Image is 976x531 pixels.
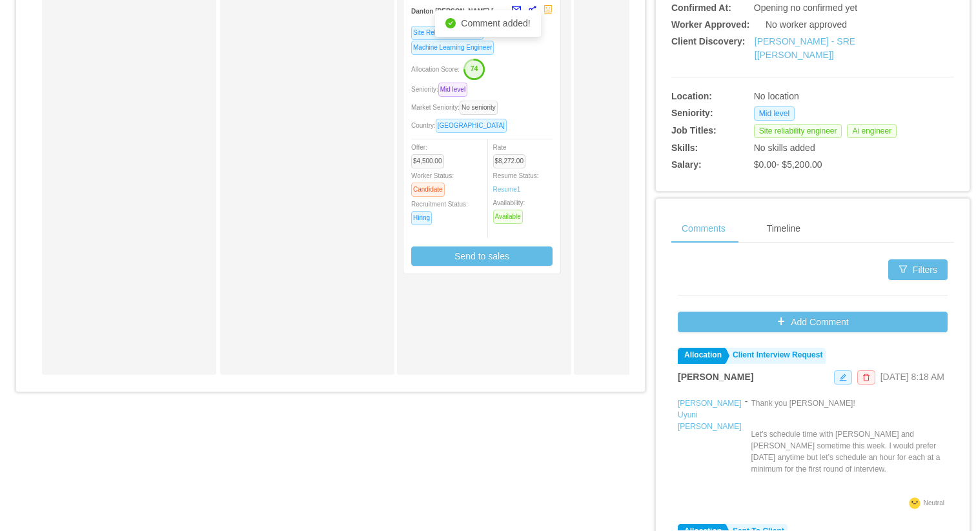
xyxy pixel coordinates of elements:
span: Comment added! [461,18,530,28]
button: Send to sales [411,246,553,266]
a: Resume1 [493,185,521,194]
span: Resume Status: [493,172,539,193]
span: Recruitment Status: [411,201,468,221]
text: 74 [471,65,478,72]
button: icon: plusAdd Comment [678,312,948,332]
span: Rate [493,144,531,165]
span: Site reliability engineer [754,124,842,138]
p: Thank you [PERSON_NAME]! [751,397,948,409]
span: [GEOGRAPHIC_DATA] [436,119,507,133]
span: Machine Learning Engineer [411,41,494,55]
span: Offer: [411,144,449,165]
b: Seniority: [671,108,713,118]
i: icon: delete [862,374,870,381]
strong: Danton [PERSON_NAME] [PERSON_NAME] [411,5,545,15]
span: Worker Status: [411,172,454,193]
span: [DATE] 8:18 AM [880,372,944,382]
button: 74 [460,58,485,79]
span: share-alt [528,5,537,14]
span: Allocation Score: [411,66,460,73]
div: Comments [671,214,736,243]
span: $0.00 - $5,200.00 [754,159,822,170]
b: Salary: [671,159,702,170]
span: Site Reliability Engineer [411,26,483,40]
span: No skills added [754,143,815,153]
span: Country: [411,122,512,129]
span: $4,500.00 [411,154,444,168]
div: No location [754,90,895,103]
span: Ai engineer [847,124,897,138]
b: Worker Approved: [671,19,749,30]
span: Candidate [411,183,445,197]
b: Client Discovery: [671,36,745,46]
button: icon: filterFilters [888,259,948,280]
b: Skills: [671,143,698,153]
a: Client Interview Request [726,348,826,364]
strong: [PERSON_NAME] [678,372,753,382]
a: [PERSON_NAME] - SRE [[PERSON_NAME]] [755,36,855,60]
i: icon: check-circle [445,18,456,28]
span: Mid level [754,106,795,121]
div: - [745,395,748,494]
span: Mid level [438,83,467,97]
span: Seniority: [411,86,473,93]
a: Allocation [678,348,725,364]
span: Availability: [493,199,528,220]
b: Job Titles: [671,125,717,135]
b: Confirmed At: [671,3,731,13]
span: Opening no confirmed yet [754,3,857,13]
b: Location: [671,91,712,101]
span: No worker approved [766,19,847,30]
span: $8,272.00 [493,154,526,168]
span: No seniority [460,101,498,115]
p: Let’s schedule time with [PERSON_NAME] and [PERSON_NAME] sometime this week. I would prefer [DATE... [751,428,948,475]
span: Market Seniority: [411,104,503,111]
a: [PERSON_NAME] Uyuni [PERSON_NAME] [678,399,742,431]
span: Available [493,210,523,224]
span: Hiring [411,211,432,225]
div: Timeline [757,214,811,243]
span: Neutral [924,499,944,506]
span: robot [544,5,553,14]
i: icon: edit [839,374,847,381]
